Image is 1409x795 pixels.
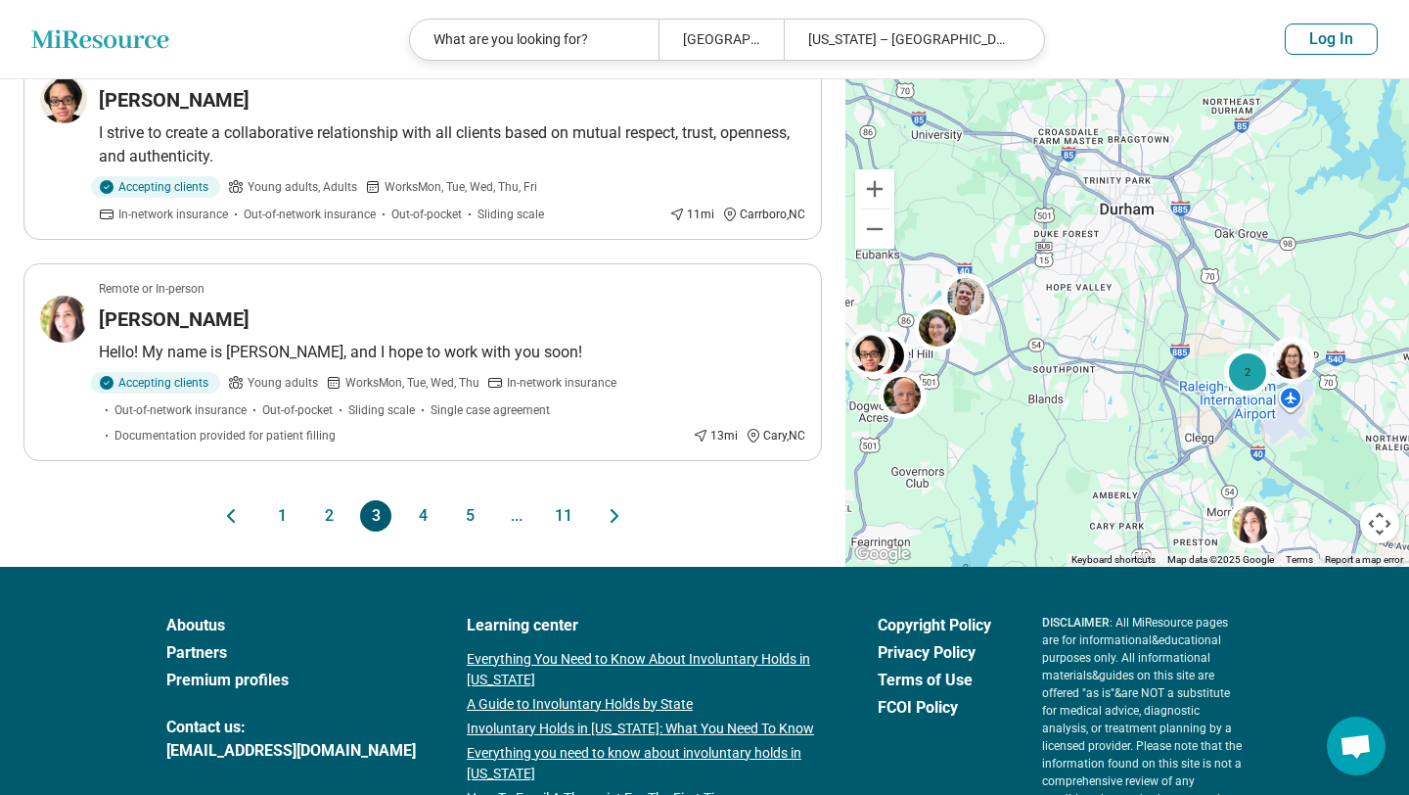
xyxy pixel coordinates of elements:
[855,169,894,209] button: Zoom in
[360,500,391,532] button: 3
[1071,553,1156,567] button: Keyboard shortcuts
[850,541,915,567] a: Open this area in Google Maps (opens a new window)
[407,500,438,532] button: 4
[548,500,579,532] button: 11
[1285,23,1378,55] button: Log In
[467,649,827,690] a: Everything You Need to Know About Involuntary Holds in [US_STATE]
[99,121,805,168] p: I strive to create a collaborative relationship with all clients based on mutual respect, trust, ...
[348,401,415,419] span: Sliding scale
[467,743,827,784] a: Everything you need to know about involuntary holds in [US_STATE]
[1167,554,1274,565] span: Map data ©2025 Google
[244,206,376,223] span: Out-of-network insurance
[114,427,336,444] span: Documentation provided for patient filling
[693,427,738,444] div: 13 mi
[669,206,714,223] div: 11 mi
[855,210,894,249] button: Zoom out
[784,20,1032,60] div: [US_STATE] – [GEOGRAPHIC_DATA]
[659,20,783,60] div: [GEOGRAPHIC_DATA], [GEOGRAPHIC_DATA]
[454,500,485,532] button: 5
[99,280,205,298] p: Remote or In-person
[878,669,991,692] a: Terms of Use
[1327,717,1386,775] div: Open chat
[166,739,416,763] a: [EMAIL_ADDRESS][DOMAIN_NAME]
[431,401,550,419] span: Single case agreement
[345,374,479,392] span: Works Mon, Tue, Wed, Thu
[410,20,659,60] div: What are you looking for?
[391,206,462,223] span: Out-of-pocket
[722,206,805,223] div: Carrboro , NC
[878,641,991,665] a: Privacy Policy
[467,614,827,637] a: Learning center
[99,305,250,333] h3: [PERSON_NAME]
[1286,554,1313,565] a: Terms (opens in new tab)
[1042,616,1110,630] span: DISCLAIMER
[99,86,250,114] h3: [PERSON_NAME]
[507,374,616,392] span: In-network insurance
[850,541,915,567] img: Google
[166,614,416,637] a: Aboutus
[91,176,220,198] div: Accepting clients
[166,716,416,739] span: Contact us:
[1360,504,1399,543] button: Map camera controls
[746,427,805,444] div: Cary , NC
[385,178,537,196] span: Works Mon, Tue, Wed, Thu, Fri
[878,614,991,637] a: Copyright Policy
[99,341,805,364] p: Hello! My name is [PERSON_NAME], and I hope to work with you soon!
[266,500,297,532] button: 1
[248,374,318,392] span: Young adults
[166,641,416,665] a: Partners
[501,500,532,532] span: ...
[467,719,827,739] a: Involuntary Holds in [US_STATE]: What You Need To Know
[313,500,344,532] button: 2
[262,401,333,419] span: Out-of-pocket
[467,694,827,715] a: A Guide to Involuntary Holds by State
[878,696,991,720] a: FCOI Policy
[219,500,243,532] button: Previous page
[166,669,416,692] a: Premium profiles
[603,500,626,532] button: Next page
[1325,554,1403,565] a: Report a map error
[118,206,228,223] span: In-network insurance
[1224,349,1271,396] div: 2
[114,401,247,419] span: Out-of-network insurance
[248,178,357,196] span: Young adults, Adults
[91,372,220,394] div: Accepting clients
[477,206,544,223] span: Sliding scale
